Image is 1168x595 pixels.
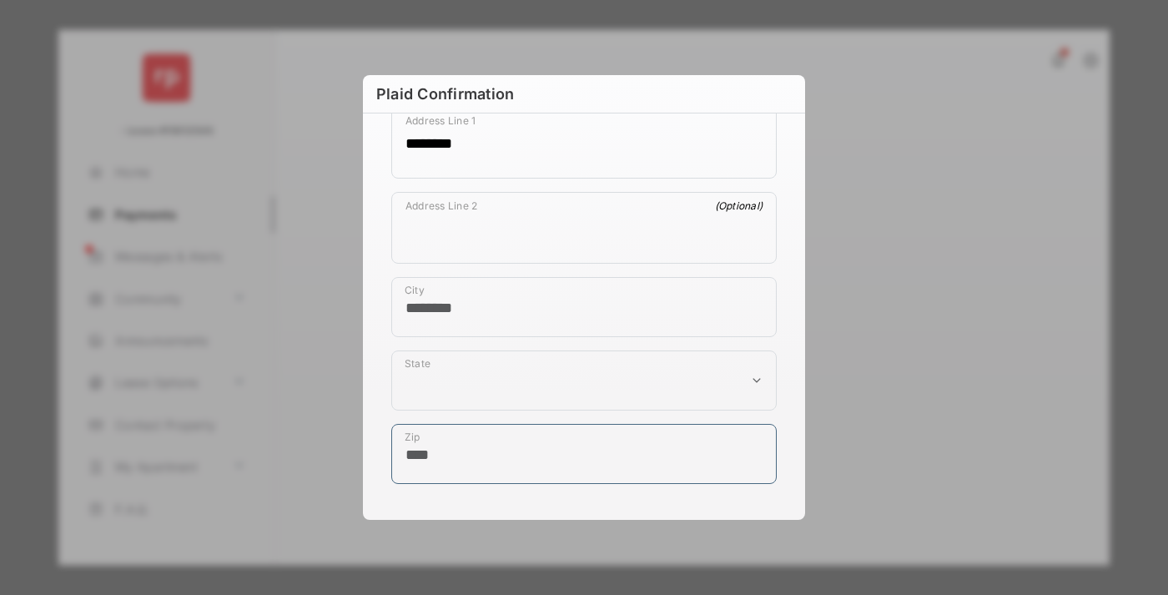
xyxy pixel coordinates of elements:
div: payment_method_screening[postal_addresses][locality] [391,277,777,337]
div: payment_method_screening[postal_addresses][postalCode] [391,424,777,484]
div: payment_method_screening[postal_addresses][addressLine1] [391,107,777,179]
div: payment_method_screening[postal_addresses][addressLine2] [391,192,777,264]
h6: Plaid Confirmation [363,75,805,113]
div: payment_method_screening[postal_addresses][administrativeArea] [391,350,777,411]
